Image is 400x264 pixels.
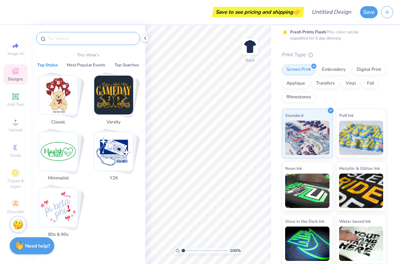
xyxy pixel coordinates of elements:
[285,218,324,225] span: Glow in the Dark Ink
[243,40,257,54] img: Back
[293,8,301,16] span: 👉
[39,132,78,171] img: Minimalist
[290,29,375,41] div: This color can be expedited for 5 day delivery.
[339,112,354,119] span: Puff Ink
[8,51,24,56] span: Image AI
[65,62,107,68] button: Most Popular Events
[94,132,133,171] img: Y2K
[285,174,329,208] img: Neon Ink
[10,153,21,158] span: Greek
[94,76,133,114] img: Varsity
[230,247,241,254] span: 100 %
[102,175,125,182] span: Y2K
[285,165,302,172] span: Neon Ink
[25,243,50,249] strong: Need help?
[317,65,350,75] div: Embroidery
[285,121,329,155] img: Standard
[339,121,383,155] img: Puff Ink
[341,78,360,89] div: Vinyl
[282,78,310,89] div: Applique
[246,57,255,63] div: Back
[312,78,339,89] div: Transfers
[282,65,315,75] div: Screen Print
[34,75,86,128] button: Stack Card Button Classic
[47,35,136,42] input: Try "Alpha"
[360,6,378,18] button: Save
[77,52,99,58] p: This Week's
[285,227,329,261] img: Glow in the Dark Ink
[8,76,23,82] span: Designs
[282,51,386,59] div: Print Type
[352,65,386,75] div: Digital Print
[290,29,327,35] strong: Fresh Prints Flash:
[47,231,69,238] span: 80s & 90s
[7,209,24,214] span: Decorate
[285,112,303,119] span: Standard
[34,188,86,241] button: Stack Card Button 80s & 90s
[339,227,383,261] img: Water based Ink
[47,175,69,182] span: Minimalist
[339,218,371,225] span: Water based Ink
[90,75,142,128] button: Stack Card Button Varsity
[214,7,303,17] div: Save to see pricing and shipping
[306,5,357,19] input: Untitled Design
[39,188,78,227] img: 80s & 90s
[339,174,383,208] img: Metallic & Glitter Ink
[102,119,125,126] span: Varsity
[282,92,315,102] div: Rhinestones
[47,119,69,126] span: Classic
[39,76,78,114] img: Classic
[112,62,141,68] button: Top Searches
[34,132,86,185] button: Stack Card Button Minimalist
[90,132,142,185] button: Stack Card Button Y2K
[7,102,24,107] span: Add Text
[35,62,60,68] button: Top Styles
[3,178,28,189] span: Clipart & logos
[339,165,380,172] span: Metallic & Glitter Ink
[9,127,22,133] span: Upload
[363,78,379,89] div: Foil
